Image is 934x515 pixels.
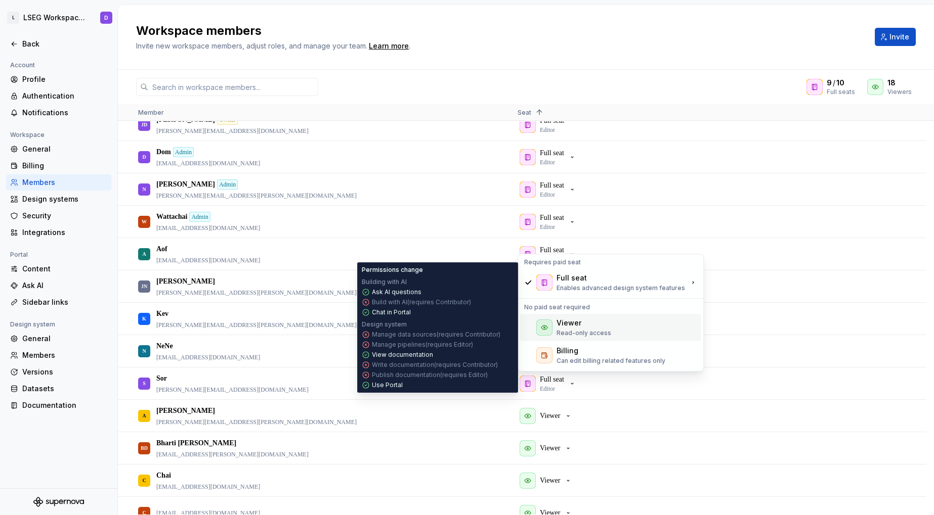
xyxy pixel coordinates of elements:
[156,373,167,384] p: Sor
[827,88,855,96] div: Full seats
[540,191,555,199] p: Editor
[518,244,580,264] button: Full seatEditor
[6,105,111,121] a: Notifications
[518,373,580,394] button: Full seatEditor
[156,147,171,157] p: Dom
[22,39,107,49] div: Back
[372,351,433,359] p: View documentation
[156,212,187,222] p: Wattachai
[557,318,581,328] div: Viewer
[138,109,164,116] span: Member
[22,227,107,238] div: Integrations
[142,341,146,361] div: N
[557,329,611,337] p: Read-only access
[142,471,146,490] div: C
[104,14,108,22] div: D
[189,212,210,222] div: Admin
[22,367,107,377] div: Versions
[6,59,39,71] div: Account
[148,78,318,96] input: Search in workspace members...
[156,406,215,416] p: [PERSON_NAME]
[22,280,107,291] div: Ask AI
[156,353,260,361] p: [EMAIL_ADDRESS][DOMAIN_NAME]
[372,361,498,369] p: Write documentation
[372,288,421,296] p: Ask AI questions
[887,88,912,96] div: Viewers
[6,208,111,224] a: Security
[142,147,146,167] div: D
[22,350,107,360] div: Members
[141,276,147,296] div: JN
[557,346,578,356] div: Billing
[518,179,580,200] button: Full seatEditor
[540,374,564,385] p: Full seat
[518,406,576,426] button: Viewer
[6,36,111,52] a: Back
[372,341,473,349] p: Manage pipelines
[6,141,111,157] a: General
[372,381,403,389] p: Use Portal
[540,443,560,453] p: Viewer
[372,298,471,306] p: Build with AI
[540,245,564,255] p: Full seat
[6,224,111,241] a: Integrations
[156,244,167,254] p: Aof
[407,298,471,306] span: (requires Contributor)
[540,213,564,223] p: Full seat
[520,256,701,268] div: Requires paid seat
[369,41,409,51] a: Learn more
[372,371,488,379] p: Publish documentation
[557,357,665,365] p: Can edit billing related features only
[540,180,564,191] p: Full seat
[156,224,260,232] p: [EMAIL_ADDRESS][DOMAIN_NAME]
[156,483,260,491] p: [EMAIL_ADDRESS][DOMAIN_NAME]
[540,476,560,486] p: Viewer
[22,384,107,394] div: Datasets
[889,32,909,42] span: Invite
[6,364,111,380] a: Versions
[6,88,111,104] a: Authentication
[23,13,88,23] div: LSEG Workspace Design System
[6,318,59,331] div: Design system
[437,331,500,338] span: (requires Contributor)
[173,147,194,157] div: Admin
[217,179,238,190] div: Admin
[142,212,147,231] div: W
[440,371,488,379] span: (requires Editor)
[426,341,473,348] span: (requires Editor)
[22,334,107,344] div: General
[141,115,147,134] div: JD
[156,341,173,351] p: NeNe
[136,23,863,39] h2: Workspace members
[22,297,107,307] div: Sidebar links
[22,91,107,101] div: Authentication
[372,331,500,339] p: Manage data sources
[22,264,107,274] div: Content
[836,78,844,88] span: 10
[875,28,916,46] button: Invite
[518,212,580,232] button: Full seatEditor
[7,12,19,24] div: L
[520,301,701,313] div: No paid seat required
[827,78,855,88] div: /
[540,148,564,158] p: Full seat
[6,191,111,207] a: Design systems
[33,497,84,507] a: Supernova Logo
[156,471,171,481] p: Chai
[22,74,107,84] div: Profile
[156,450,309,458] p: [EMAIL_ADDRESS][PERSON_NAME][DOMAIN_NAME]
[6,71,111,87] a: Profile
[156,386,309,394] p: [PERSON_NAME][EMAIL_ADDRESS][DOMAIN_NAME]
[156,276,215,287] p: [PERSON_NAME]
[540,158,555,166] p: Editor
[22,161,107,171] div: Billing
[142,179,146,199] div: N
[6,174,111,191] a: Members
[6,158,111,174] a: Billing
[518,471,576,491] button: Viewer
[6,347,111,363] a: Members
[6,397,111,413] a: Documentation
[142,244,146,264] div: A
[2,7,115,29] button: LLSEG Workspace Design SystemD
